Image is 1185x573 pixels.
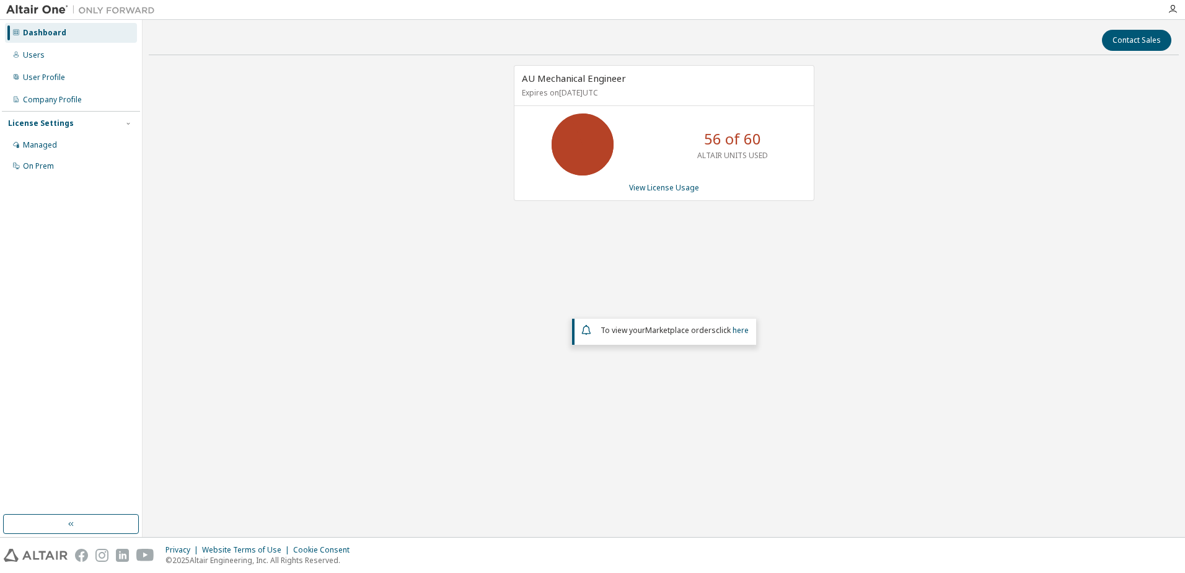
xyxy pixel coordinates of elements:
img: altair_logo.svg [4,549,68,562]
a: here [733,325,749,335]
img: linkedin.svg [116,549,129,562]
div: License Settings [8,118,74,128]
a: View License Usage [629,182,699,193]
div: Website Terms of Use [202,545,293,555]
div: User Profile [23,73,65,82]
img: facebook.svg [75,549,88,562]
div: Company Profile [23,95,82,105]
img: Altair One [6,4,161,16]
div: Cookie Consent [293,545,357,555]
button: Contact Sales [1102,30,1171,51]
p: ALTAIR UNITS USED [697,150,768,161]
div: Privacy [165,545,202,555]
p: 56 of 60 [704,128,761,149]
span: AU Mechanical Engineer [522,72,626,84]
div: Users [23,50,45,60]
div: On Prem [23,161,54,171]
span: To view your click [601,325,749,335]
div: Managed [23,140,57,150]
p: Expires on [DATE] UTC [522,87,803,98]
p: © 2025 Altair Engineering, Inc. All Rights Reserved. [165,555,357,566]
em: Marketplace orders [645,325,716,335]
img: youtube.svg [136,549,154,562]
img: instagram.svg [95,549,108,562]
div: Dashboard [23,28,66,38]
